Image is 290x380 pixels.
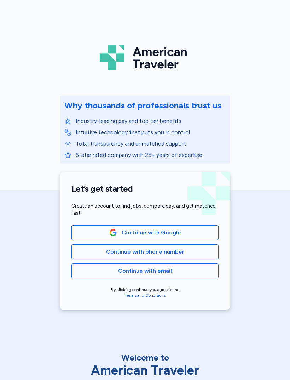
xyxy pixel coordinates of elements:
[64,100,221,111] div: Why thousands of professionals trust us
[76,117,226,125] p: Industry-leading pay and top tier benefits
[109,229,117,237] img: Google Logo
[71,263,219,278] button: Continue with email
[71,244,219,259] button: Continue with phone number
[71,203,219,217] div: Create an account to find jobs, compare pay, and get matched fast
[71,363,219,378] div: American Traveler
[76,140,226,148] p: Total transparency and unmatched support
[125,293,166,298] a: Terms and Conditions
[71,183,219,194] h1: Let’s get started
[76,128,226,137] p: Intuitive technology that puts you in control
[100,42,190,73] img: Logo
[122,228,181,237] span: Continue with Google
[71,225,219,240] button: Google LogoContinue with Google
[118,267,172,275] span: Continue with email
[76,151,226,159] p: 5-star rated company with 25+ years of expertise
[106,248,184,256] span: Continue with phone number
[71,352,219,363] div: Welcome to
[71,287,219,298] div: By clicking continue you agree to the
